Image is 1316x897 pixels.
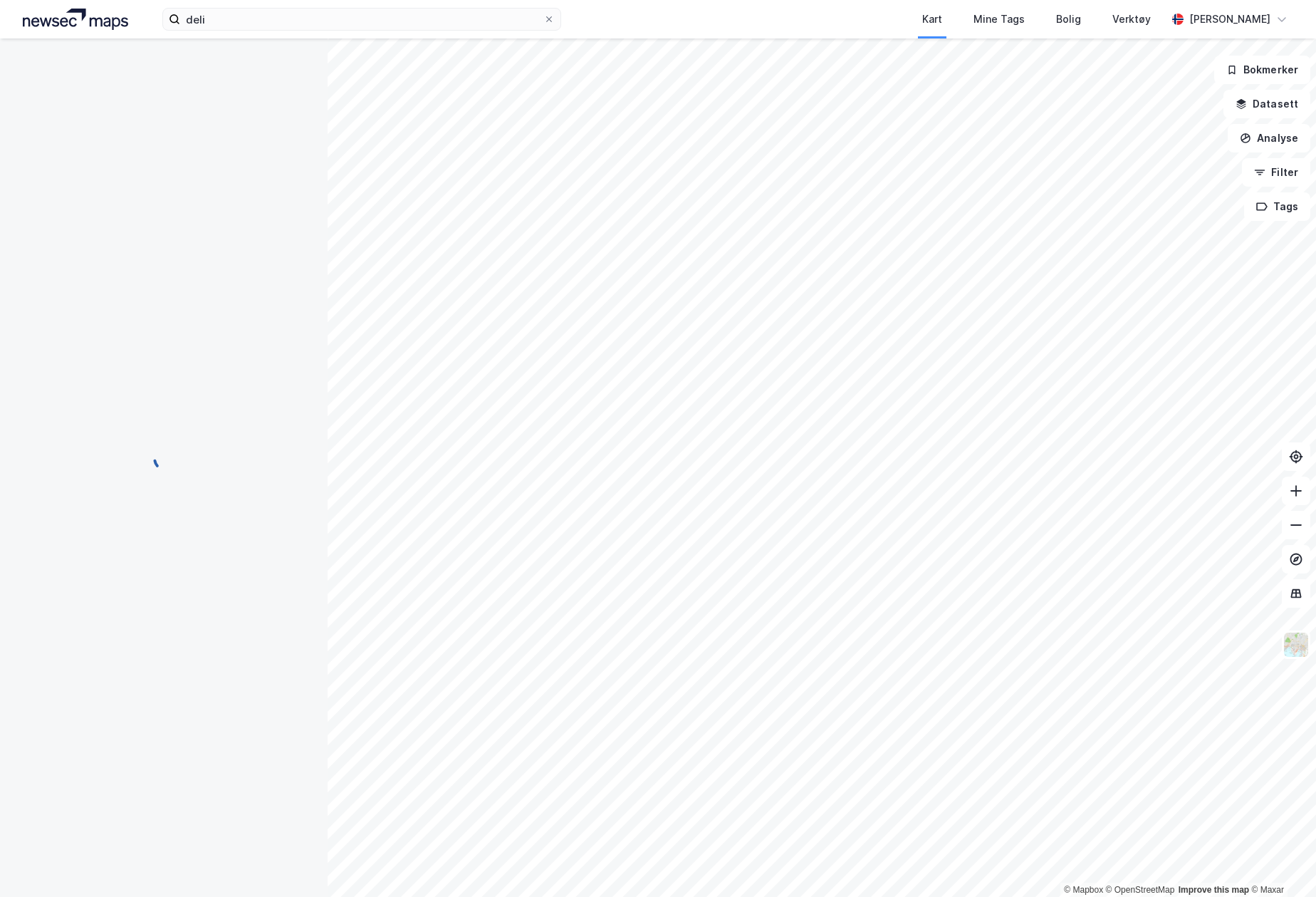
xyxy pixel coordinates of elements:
[23,9,128,30] img: logo.a4113a55bc3d86da70a041830d287a7e.svg
[1214,56,1310,84] button: Bokmerker
[1242,158,1310,187] button: Filter
[180,9,543,30] input: Søk på adresse, matrikkel, gårdeiere, leietakere eller personer
[1112,11,1151,28] div: Verktøy
[1223,90,1310,118] button: Datasett
[1245,829,1316,897] div: Kontrollprogram for chat
[152,448,175,471] img: spinner.a6d8c91a73a9ac5275cf975e30b51cfb.svg
[1245,829,1316,897] iframe: Chat Widget
[1189,11,1270,28] div: [PERSON_NAME]
[1244,192,1310,221] button: Tags
[1283,631,1310,658] img: Z
[1056,11,1081,28] div: Bolig
[1179,885,1249,895] a: Improve this map
[973,11,1025,28] div: Mine Tags
[1228,124,1310,152] button: Analyse
[1106,885,1175,895] a: OpenStreetMap
[922,11,942,28] div: Kart
[1064,885,1103,895] a: Mapbox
